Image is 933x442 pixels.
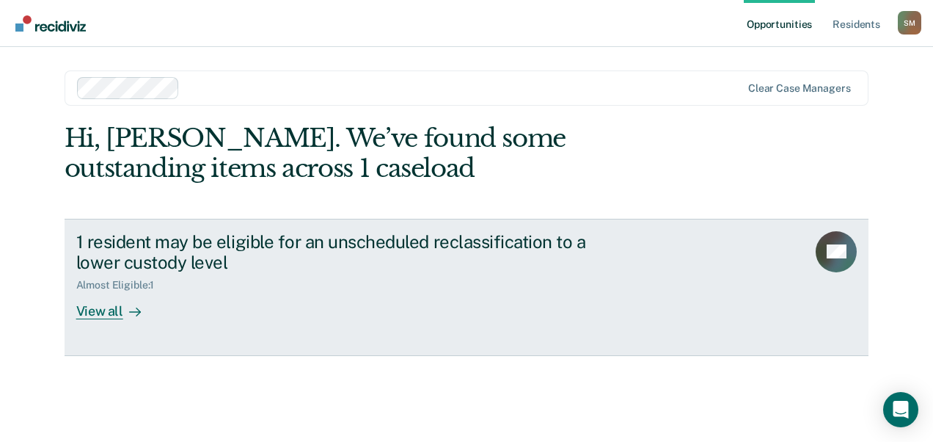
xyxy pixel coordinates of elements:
[76,231,591,274] div: 1 resident may be eligible for an unscheduled reclassification to a lower custody level
[65,219,869,356] a: 1 resident may be eligible for an unscheduled reclassification to a lower custody levelAlmost Eli...
[76,291,158,320] div: View all
[898,11,921,35] div: S M
[883,392,918,427] div: Open Intercom Messenger
[15,15,86,32] img: Recidiviz
[65,123,708,184] div: Hi, [PERSON_NAME]. We’ve found some outstanding items across 1 caseload
[76,279,167,291] div: Almost Eligible : 1
[748,82,850,95] div: Clear case managers
[898,11,921,35] button: Profile dropdown button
